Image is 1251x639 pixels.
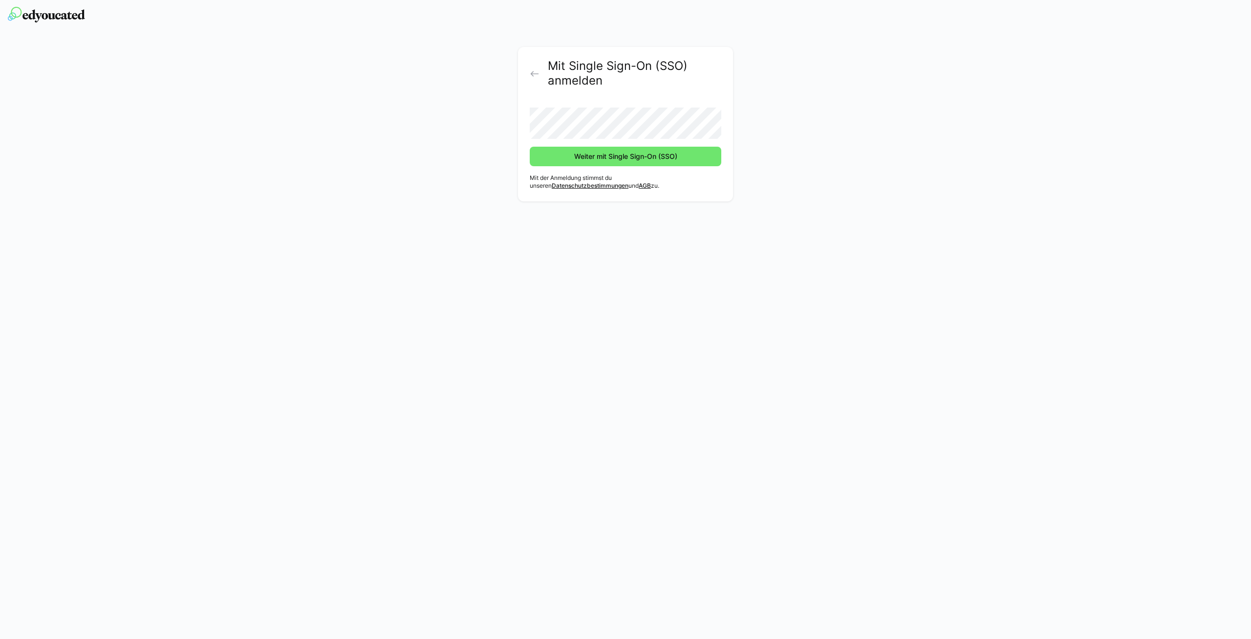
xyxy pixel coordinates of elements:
[548,59,721,88] h2: Mit Single Sign-On (SSO) anmelden
[530,174,721,190] p: Mit der Anmeldung stimmst du unseren und zu.
[573,152,679,161] span: Weiter mit Single Sign-On (SSO)
[639,182,651,189] a: AGB
[552,182,628,189] a: Datenschutzbestimmungen
[8,7,85,22] img: edyoucated
[530,147,721,166] button: Weiter mit Single Sign-On (SSO)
